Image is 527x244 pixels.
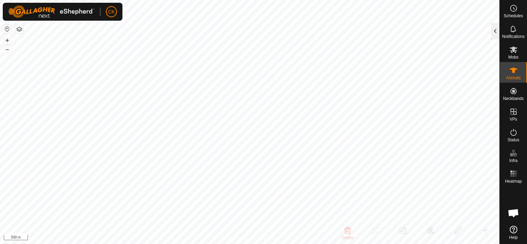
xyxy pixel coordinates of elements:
span: CK [108,8,115,16]
a: Privacy Policy [222,235,248,241]
span: Schedules [504,14,523,18]
button: + [3,36,11,44]
span: Notifications [502,34,525,39]
span: Mobs [508,55,518,59]
span: Heatmap [505,179,522,183]
button: Reset Map [3,25,11,33]
span: Status [507,138,519,142]
img: Gallagher Logo [8,6,95,18]
span: Neckbands [503,96,524,101]
button: Map Layers [15,25,23,33]
span: Help [509,235,518,240]
span: Animals [506,76,521,80]
div: Open chat [503,203,524,223]
span: Infra [509,159,517,163]
button: – [3,45,11,53]
a: Help [500,223,527,242]
a: Contact Us [257,235,277,241]
span: VPs [509,117,517,121]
